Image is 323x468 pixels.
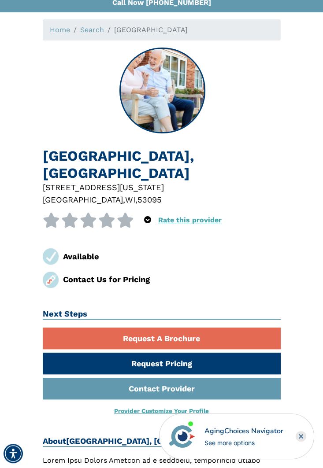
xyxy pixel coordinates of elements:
[296,431,306,442] div: Close
[43,19,281,41] nav: breadcrumb
[114,26,188,34] span: [GEOGRAPHIC_DATA]
[120,48,204,133] img: Riverbend Senior Village, West Bend WI
[158,216,222,224] a: Rate this provider
[204,426,283,436] div: AgingChoices Navigator
[43,195,123,204] span: [GEOGRAPHIC_DATA]
[114,407,209,414] a: Provider Customize Your Profile
[43,328,281,349] a: Request A Brochure
[125,195,135,204] span: WI
[135,195,137,204] span: ,
[80,26,104,34] a: Search
[123,195,125,204] span: ,
[43,147,281,181] h1: [GEOGRAPHIC_DATA], [GEOGRAPHIC_DATA]
[43,181,281,193] div: [STREET_ADDRESS][US_STATE]
[204,438,283,447] div: See more options
[63,251,155,262] div: Available
[137,194,162,206] div: 53095
[43,353,281,374] a: Request Pricing
[50,26,70,34] a: Home
[43,309,281,320] h2: Next Steps
[167,421,197,451] img: avatar
[63,273,280,285] div: Contact Us for Pricing
[43,378,281,399] a: Contact Provider
[144,213,151,228] div: Popover trigger
[4,444,23,463] div: Accessibility Menu
[43,436,281,447] h2: About [GEOGRAPHIC_DATA], [GEOGRAPHIC_DATA]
